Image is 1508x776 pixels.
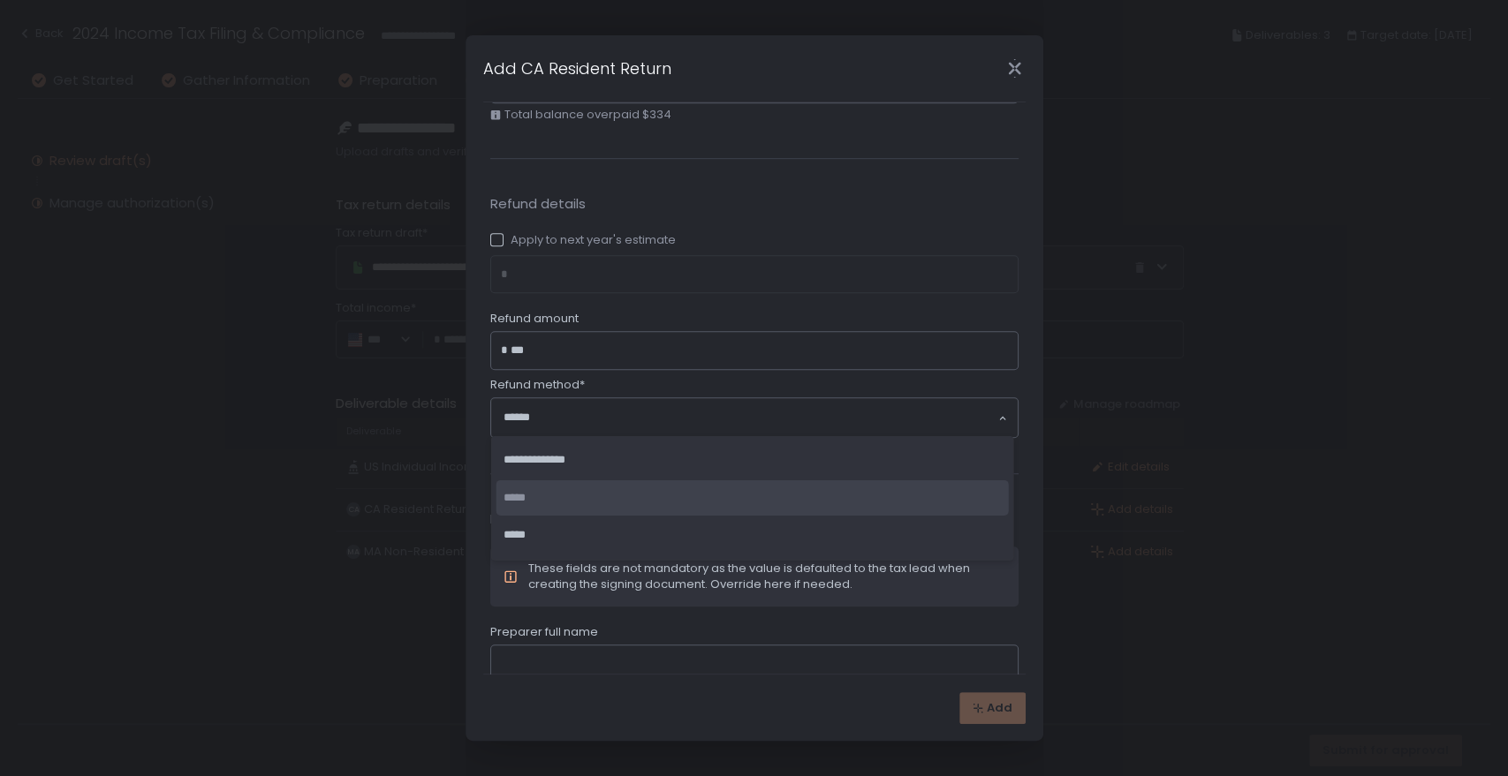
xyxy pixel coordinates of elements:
span: Refund method* [490,377,585,393]
div: Search for option [491,398,1018,437]
div: Close [987,58,1043,79]
span: Refund amount [490,311,579,327]
input: Search for option [504,409,996,426]
span: Total balance overpaid $334 [504,107,671,123]
div: These fields are not mandatory as the value is defaulted to the tax lead when creating the signin... [528,561,1005,592]
span: Preparer info [490,509,1019,530]
span: Preparer full name [490,624,598,640]
h1: Add CA Resident Return [483,57,671,80]
span: Refund details [490,194,1019,215]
